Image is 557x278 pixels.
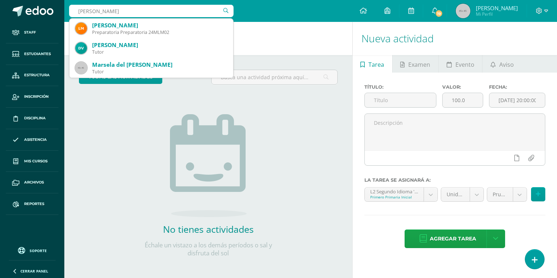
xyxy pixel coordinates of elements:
[135,223,281,235] h2: No tienes actividades
[6,172,58,193] a: Archivos
[482,55,522,73] a: Aviso
[24,201,44,207] span: Reportes
[75,23,87,34] img: 0a52172d9f2c25639d5831a00595fda1.png
[6,108,58,129] a: Disciplina
[6,86,58,108] a: Inscripción
[443,93,483,107] input: Puntos máximos
[24,179,44,185] span: Archivos
[365,93,436,107] input: Título
[487,188,527,201] a: Prueba de Logro (40.0%)
[24,115,46,121] span: Disciplina
[370,188,418,194] div: L2 Segundo Idioma 'compound--L2 Segundo Idioma'
[455,56,474,73] span: Evento
[489,84,545,90] label: Fecha:
[24,30,36,35] span: Staff
[24,137,47,143] span: Asistencia
[92,29,227,35] div: Preparatoria Preparatoria 24MLM02
[69,5,234,17] input: Busca un usuario...
[447,188,464,201] span: Unidad 4
[361,22,548,55] h1: Nueva actividad
[24,158,48,164] span: Mis cursos
[364,84,436,90] label: Título:
[435,9,443,18] span: 19
[75,62,87,74] img: 45x45
[212,70,337,84] input: Busca una actividad próxima aquí...
[408,56,430,73] span: Examen
[24,94,49,100] span: Inscripción
[489,93,545,107] input: Fecha de entrega
[6,43,58,65] a: Estudiantes
[364,177,545,183] label: La tarea se asignará a:
[493,188,507,201] span: Prueba de Logro (40.0%)
[456,4,470,18] img: 45x45
[92,61,227,69] div: Marsela del [PERSON_NAME]
[92,22,227,29] div: [PERSON_NAME]
[6,193,58,215] a: Reportes
[6,129,58,151] a: Asistencia
[24,51,51,57] span: Estudiantes
[353,55,392,73] a: Tarea
[393,55,438,73] a: Examen
[430,230,476,248] span: Agregar tarea
[9,245,56,255] a: Soporte
[499,56,514,73] span: Aviso
[441,188,484,201] a: Unidad 4
[75,42,87,54] img: 7807c13bcfa99593d8b15c0e42e790bd.png
[439,55,482,73] a: Evento
[6,151,58,172] a: Mis cursos
[92,69,227,75] div: Tutor
[476,4,518,12] span: [PERSON_NAME]
[30,248,47,253] span: Soporte
[20,269,48,274] span: Cerrar panel
[135,241,281,257] p: Échale un vistazo a los demás períodos o sal y disfruta del sol
[368,56,384,73] span: Tarea
[92,49,227,55] div: Tutor
[6,65,58,86] a: Estructura
[92,41,227,49] div: [PERSON_NAME]
[24,72,50,78] span: Estructura
[365,188,438,201] a: L2 Segundo Idioma 'compound--L2 Segundo Idioma'Primero Primaria Inicial
[170,114,247,217] img: no_activities.png
[6,22,58,43] a: Staff
[370,194,418,200] div: Primero Primaria Inicial
[442,84,483,90] label: Valor:
[476,11,518,17] span: Mi Perfil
